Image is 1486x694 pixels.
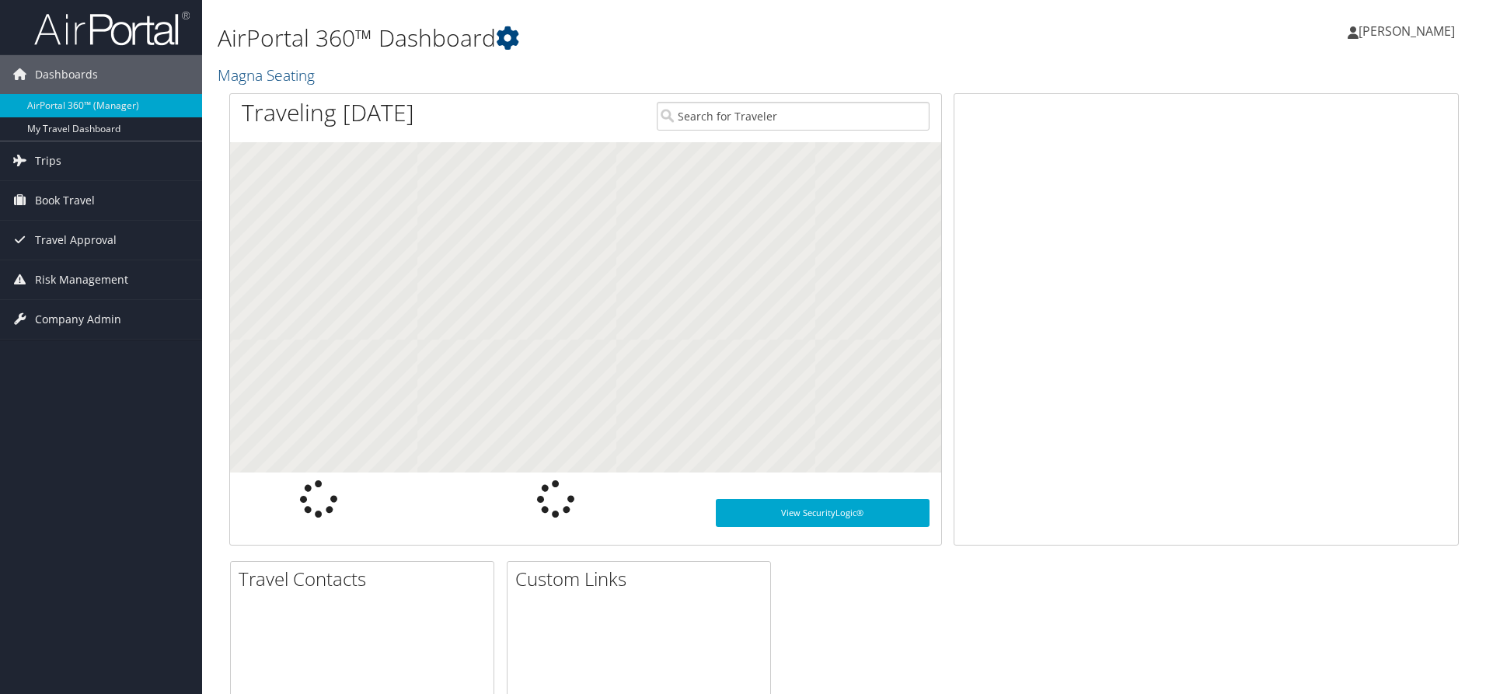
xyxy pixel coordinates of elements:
[657,102,930,131] input: Search for Traveler
[35,260,128,299] span: Risk Management
[1359,23,1455,40] span: [PERSON_NAME]
[35,300,121,339] span: Company Admin
[716,499,930,527] a: View SecurityLogic®
[35,221,117,260] span: Travel Approval
[1348,8,1470,54] a: [PERSON_NAME]
[239,566,494,592] h2: Travel Contacts
[218,65,319,85] a: Magna Seating
[515,566,770,592] h2: Custom Links
[34,10,190,47] img: airportal-logo.png
[35,181,95,220] span: Book Travel
[35,55,98,94] span: Dashboards
[218,22,1053,54] h1: AirPortal 360™ Dashboard
[35,141,61,180] span: Trips
[242,96,414,129] h1: Traveling [DATE]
